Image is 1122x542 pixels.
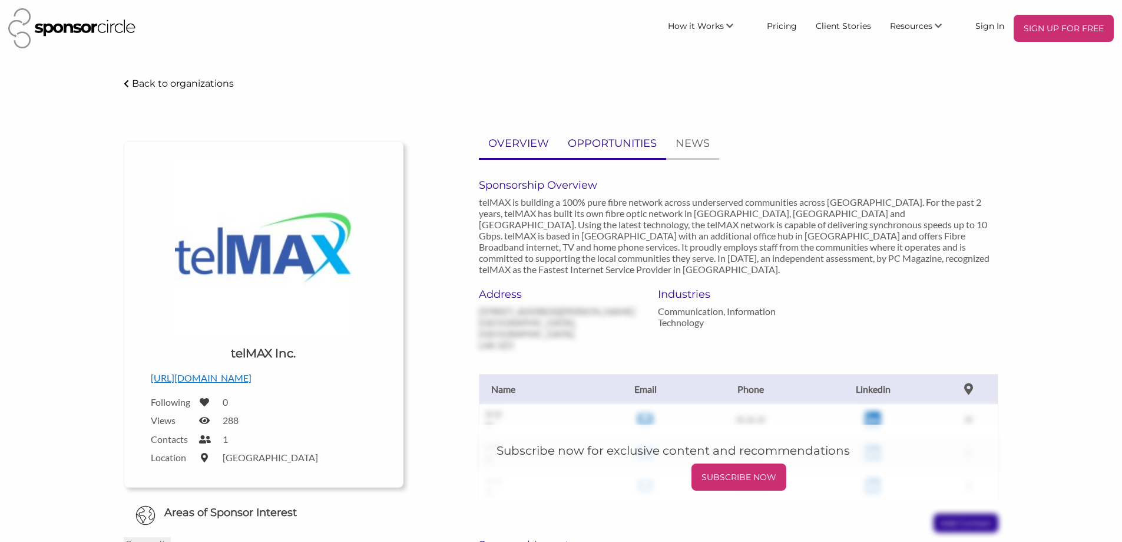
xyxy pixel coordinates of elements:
h6: Sponsorship Overview [479,179,998,192]
h6: Address [479,288,640,301]
h5: Subscribe now for exclusive content and recommendations [497,442,981,459]
p: SUBSCRIBE NOW [696,468,782,486]
img: telMAX Logo [175,159,352,336]
li: How it Works [658,15,757,42]
label: 1 [223,433,228,445]
label: 288 [223,415,239,426]
p: [URL][DOMAIN_NAME] [151,370,376,386]
label: Views [151,415,192,426]
label: Contacts [151,433,192,445]
th: Email [597,374,693,404]
label: Following [151,396,192,408]
label: Location [151,452,192,463]
th: Phone [694,374,807,404]
a: Pricing [757,15,806,36]
span: Resources [890,21,932,31]
p: OPPORTUNITIES [568,135,657,152]
p: OVERVIEW [488,135,549,152]
p: Communication, Information Technology [658,306,819,328]
a: Sign In [966,15,1014,36]
p: NEWS [676,135,710,152]
p: SIGN UP FOR FREE [1018,19,1109,37]
p: Back to organizations [132,78,234,89]
a: Client Stories [806,15,881,36]
h6: Areas of Sponsor Interest [115,505,412,520]
label: 0 [223,396,228,408]
h6: Industries [658,288,819,301]
p: telMAX is building a 100% pure fibre network across underserved communities across [GEOGRAPHIC_DA... [479,196,998,275]
th: Linkedin [807,374,939,404]
label: [GEOGRAPHIC_DATA] [223,452,318,463]
th: Name [479,374,597,404]
h1: telMAX Inc. [231,345,296,362]
span: How it Works [668,21,724,31]
li: Resources [881,15,966,42]
a: SUBSCRIBE NOW [497,464,981,491]
img: Globe Icon [135,505,155,525]
img: Sponsor Circle Logo [8,8,135,48]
